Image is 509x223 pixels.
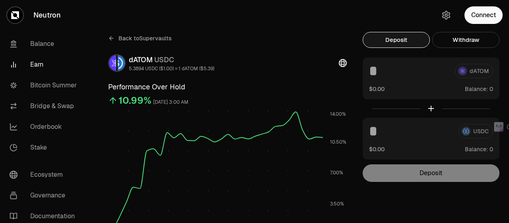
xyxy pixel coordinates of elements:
img: USDC Logo [118,55,125,71]
span: USDC [154,55,174,64]
img: dATOM Logo [109,55,116,71]
tspan: 7.00% [330,170,343,176]
h3: Performance Over Hold [108,81,347,93]
span: Balance: [465,145,488,153]
div: [DATE] 3:00 AM [153,98,188,107]
button: Withdraw [432,32,499,48]
tspan: 14.00% [330,111,346,117]
button: Connect [464,6,503,24]
button: $0.00 [369,145,385,153]
span: Back to Supervaults [119,34,172,42]
button: Deposit [363,32,430,48]
a: Ecosystem [3,164,86,185]
a: Bitcoin Summer [3,75,86,96]
a: Governance [3,185,86,206]
span: Balance: [465,85,488,93]
a: Orderbook [3,116,86,137]
div: dATOM [129,54,214,65]
button: $0.00 [369,85,385,93]
a: Balance [3,34,86,54]
a: Stake [3,137,86,158]
a: Earn [3,54,86,75]
a: Back toSupervaults [108,32,172,45]
tspan: 3.50% [330,201,344,207]
div: 10.99% [119,94,152,107]
a: Bridge & Swap [3,96,86,116]
tspan: 10.50% [330,139,346,145]
div: 5.3894 USDC ($1.00) = 1 dATOM ($5.39) [129,65,214,72]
